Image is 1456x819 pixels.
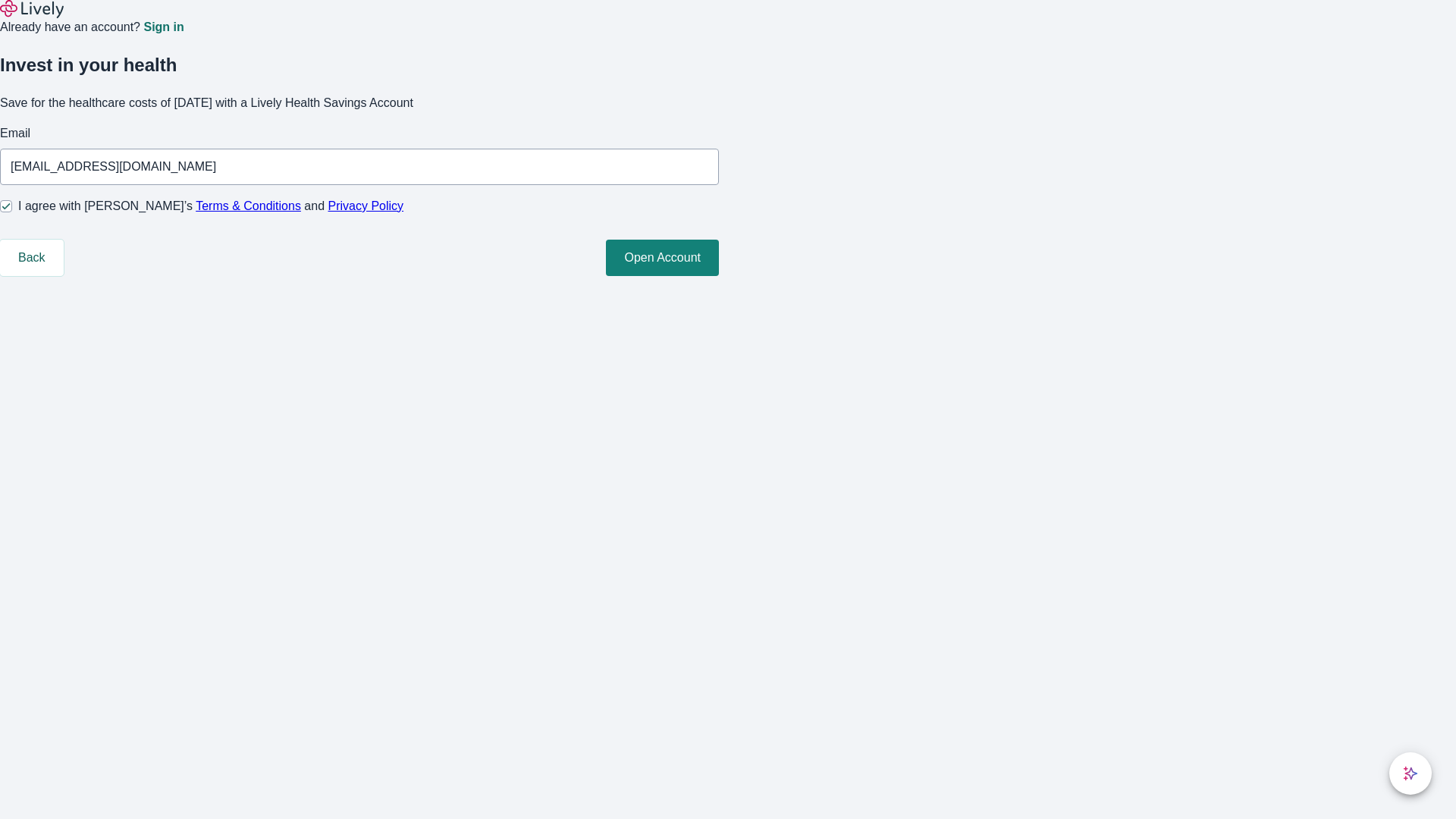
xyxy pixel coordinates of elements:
a: Terms & Conditions [196,199,301,212]
span: I agree with [PERSON_NAME]’s and [18,197,403,215]
svg: Lively AI Assistant [1403,766,1418,781]
button: chat [1389,752,1432,795]
a: Privacy Policy [328,199,404,212]
button: Open Account [606,240,719,276]
a: Sign in [143,21,184,33]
